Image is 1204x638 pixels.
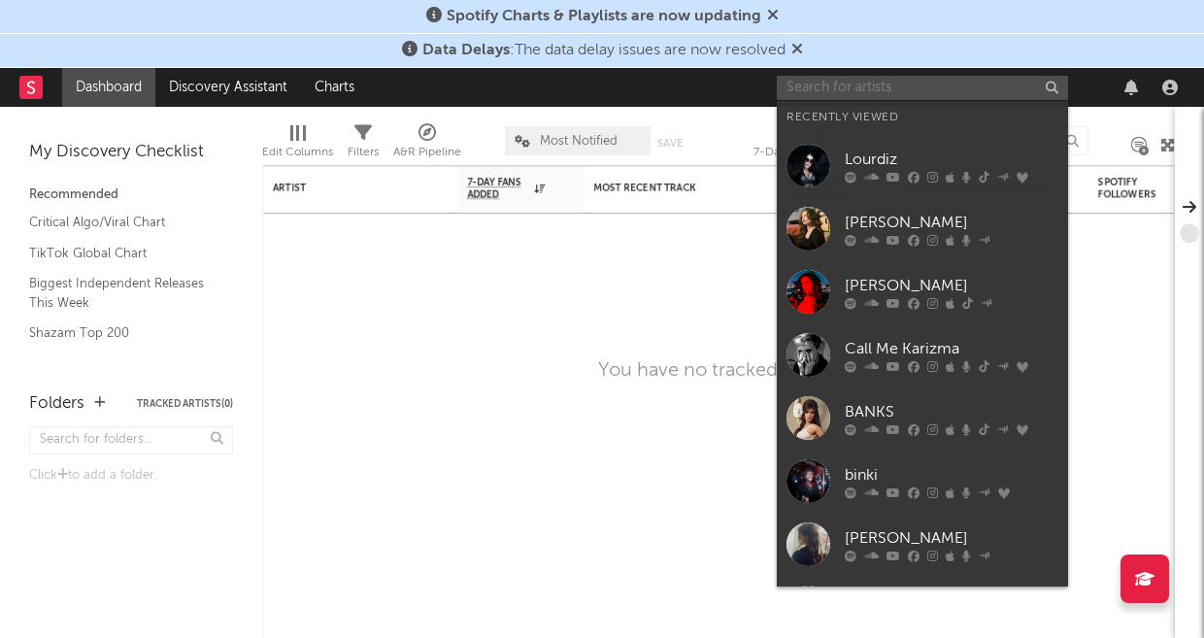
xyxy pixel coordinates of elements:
[777,323,1068,386] a: Call Me Karizma
[137,399,233,409] button: Tracked Artists(0)
[447,9,761,24] span: Spotify Charts & Playlists are now updating
[845,274,1058,297] div: [PERSON_NAME]
[467,177,529,200] span: 7-Day Fans Added
[777,134,1068,197] a: Lourdiz
[29,243,214,264] a: TikTok Global Chart
[29,184,233,207] div: Recommended
[540,135,618,148] span: Most Notified
[29,141,233,164] div: My Discovery Checklist
[348,117,379,173] div: Filters
[29,353,214,375] a: YouTube Hottest Videos
[155,68,301,107] a: Discovery Assistant
[29,392,84,416] div: Folders
[29,212,214,233] a: Critical Algo/Viral Chart
[29,464,233,487] div: Click to add a folder.
[29,426,233,454] input: Search for folders...
[845,211,1058,234] div: [PERSON_NAME]
[777,513,1068,576] a: [PERSON_NAME]
[62,68,155,107] a: Dashboard
[777,76,1068,100] input: Search for artists
[767,9,779,24] span: Dismiss
[845,400,1058,423] div: BANKS
[393,141,461,164] div: A&R Pipeline
[301,68,368,107] a: Charts
[598,359,840,383] div: You have no tracked artists.
[348,141,379,164] div: Filters
[393,117,461,173] div: A&R Pipeline
[845,337,1058,360] div: Call Me Karizma
[753,117,899,173] div: 7-Day Fans Added (7-Day Fans Added)
[29,273,214,313] a: Biggest Independent Releases This Week
[422,43,510,58] span: Data Delays
[777,260,1068,323] a: [PERSON_NAME]
[753,141,899,164] div: 7-Day Fans Added (7-Day Fans Added)
[845,526,1058,550] div: [PERSON_NAME]
[657,138,683,149] button: Save
[29,322,214,344] a: Shazam Top 200
[273,183,418,194] div: Artist
[422,43,786,58] span: : The data delay issues are now resolved
[786,106,1058,129] div: Recently Viewed
[593,183,739,194] div: Most Recent Track
[791,43,803,58] span: Dismiss
[262,141,333,164] div: Edit Columns
[777,197,1068,260] a: [PERSON_NAME]
[777,386,1068,450] a: BANKS
[1098,177,1166,200] div: Spotify Followers
[262,117,333,173] div: Edit Columns
[777,450,1068,513] a: binki
[845,148,1058,171] div: Lourdiz
[845,463,1058,487] div: binki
